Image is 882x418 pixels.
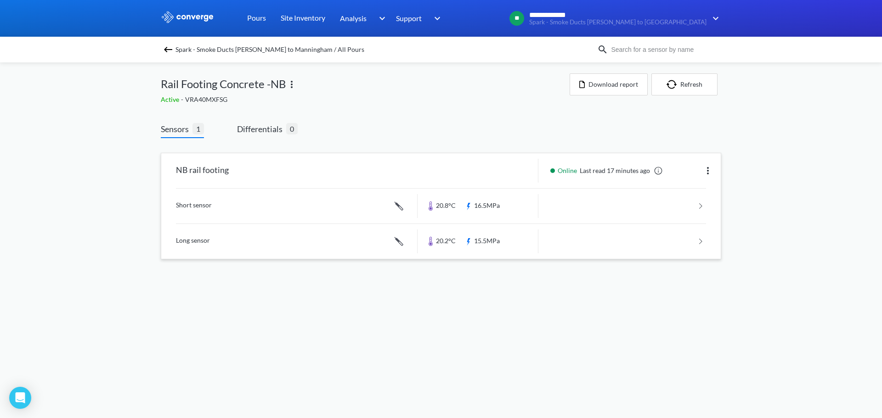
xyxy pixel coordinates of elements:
span: Support [396,12,422,24]
div: Open Intercom Messenger [9,387,31,409]
span: Spark - Smoke Ducts [PERSON_NAME] to [GEOGRAPHIC_DATA] [529,19,707,26]
div: VRA40MXFSG [161,95,570,105]
span: Active [161,95,181,103]
span: Sensors [161,123,192,135]
img: more.svg [286,79,297,90]
span: Differentials [237,123,286,135]
button: Download report [570,73,648,95]
img: downArrow.svg [373,13,388,24]
span: Spark - Smoke Ducts [PERSON_NAME] to Manningham / All Pours [175,43,364,56]
span: Rail Footing Concrete -NB [161,75,286,93]
span: Analysis [340,12,367,24]
img: icon-refresh.svg [667,80,680,89]
img: downArrow.svg [428,13,443,24]
span: 0 [286,123,298,134]
img: more.svg [702,165,713,176]
button: Refresh [651,73,718,95]
img: icon-file.svg [579,81,585,88]
span: - [181,95,185,103]
div: NB rail footing [176,159,229,183]
img: backspace.svg [163,44,174,55]
img: downArrow.svg [707,13,721,24]
img: icon-search.svg [597,44,608,55]
span: Online [558,166,580,176]
div: Last read 17 minutes ago [546,166,666,176]
img: logo_ewhite.svg [161,11,214,23]
span: 1 [192,123,204,134]
input: Search for a sensor by name [608,45,719,55]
